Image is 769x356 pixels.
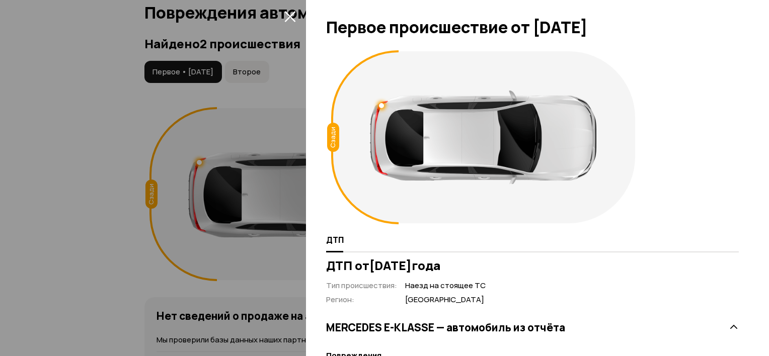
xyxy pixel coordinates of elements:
[326,321,565,334] h3: MERCEDES E-KLASSE — автомобиль из отчёта
[282,8,298,24] button: закрыть
[327,123,339,152] div: Сзади
[326,280,397,291] span: Тип происшествия :
[326,294,354,305] span: Регион :
[405,281,486,291] span: Наезд на стоящее ТС
[405,295,486,305] span: [GEOGRAPHIC_DATA]
[326,235,344,245] span: ДТП
[326,258,739,273] h3: ДТП от [DATE] года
